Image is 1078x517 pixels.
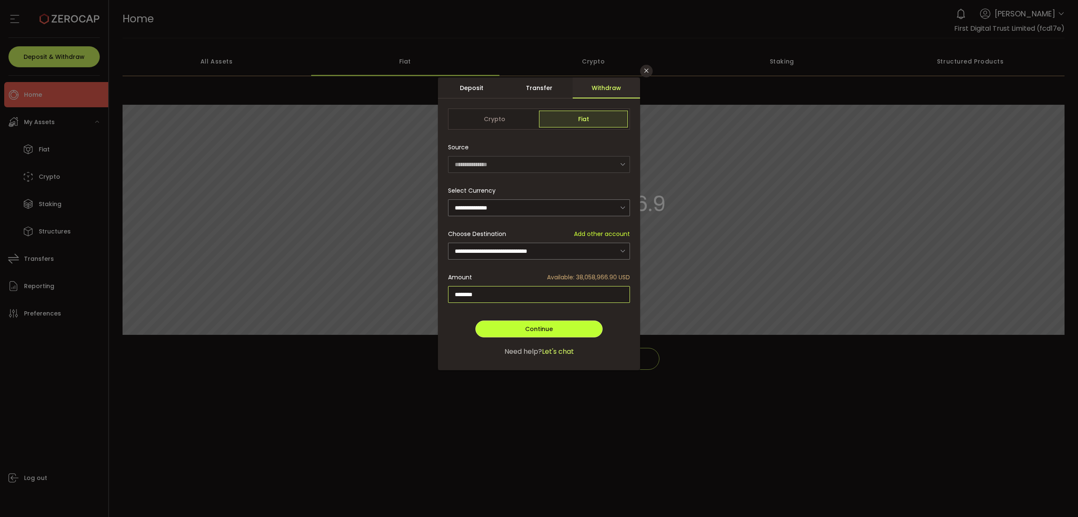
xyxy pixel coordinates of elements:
[448,139,469,156] span: Source
[438,77,505,98] div: Deposit
[450,111,539,127] span: Crypto
[542,347,574,357] span: Let's chat
[539,111,628,127] span: Fiat
[505,77,573,98] div: Transfer
[547,273,630,282] span: Available: 38,058,966.90 USD
[504,347,542,357] span: Need help?
[438,77,640,370] div: dialog
[573,77,640,98] div: Withdraw
[448,186,501,195] label: Select Currency
[574,230,630,239] span: Add other account
[475,321,603,337] button: Continue
[448,273,472,282] span: Amount
[1036,477,1078,517] iframe: Chat Widget
[525,325,553,333] span: Continue
[448,230,506,239] span: Choose Destination
[640,65,653,77] button: Close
